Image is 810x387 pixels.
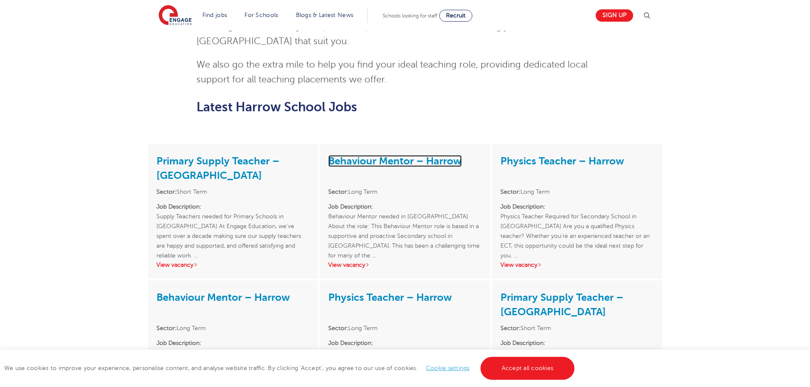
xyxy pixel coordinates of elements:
[328,187,481,197] li: Long Term
[500,203,545,210] strong: Job Description:
[159,5,192,26] img: Engage Education
[328,338,481,387] p: Physics Teacher Required for Secondary School in [GEOGRAPHIC_DATA] Are you a qualified Physics te...
[500,189,520,195] strong: Sector:
[4,365,577,371] span: We use cookies to improve your experience, personalise content, and analyse website traffic. By c...
[500,325,520,331] strong: Sector:
[596,9,633,22] a: Sign up
[296,12,354,18] a: Blogs & Latest News
[196,6,604,46] span: At Engage Education, we offer for all subjects, schools, and styles of teaching, meaning that wha...
[156,187,310,197] li: Short Term
[156,323,310,333] li: Long Term
[500,155,624,167] a: Physics Teacher – Harrow
[156,338,310,387] p: Behaviour Mentor needed in [GEOGRAPHIC_DATA] About the role: This Behaviour Mentor role is based ...
[426,365,470,371] a: Cookie settings
[500,262,542,268] a: View vacancy
[328,203,373,210] strong: Job Description:
[328,323,481,333] li: Long Term
[328,291,452,303] a: Physics Teacher – Harrow
[500,323,654,333] li: Short Term
[500,291,623,318] a: Primary Supply Teacher – [GEOGRAPHIC_DATA]
[156,340,201,346] strong: Job Description:
[156,262,198,268] a: View vacancy
[500,202,654,251] p: Physics Teacher Required for Secondary School in [GEOGRAPHIC_DATA] Are you a qualified Physics te...
[328,340,373,346] strong: Job Description:
[156,325,176,331] strong: Sector:
[500,340,545,346] strong: Job Description:
[328,202,481,251] p: Behaviour Mentor needed in [GEOGRAPHIC_DATA] About the role: This Behaviour Mentor role is based ...
[439,10,472,22] a: Recruit
[500,187,654,197] li: Long Term
[156,189,176,195] strong: Sector:
[196,100,614,114] h2: Latest Harrow School Jobs
[383,13,438,19] span: Schools looking for staff
[328,189,348,195] strong: Sector:
[244,12,278,18] a: For Schools
[328,262,370,268] a: View vacancy
[500,338,654,387] p: Supply Teachers needed for Primary Schools in [GEOGRAPHIC_DATA] At Engage Education, we’ve spent ...
[202,12,227,18] a: Find jobs
[196,59,588,85] span: We also go the extra mile to help you find your ideal teaching role, providing dedicated local su...
[156,202,310,251] p: Supply Teachers needed for Primary Schools in [GEOGRAPHIC_DATA] At Engage Education, we’ve spent ...
[446,12,466,19] span: Recruit
[156,203,201,210] strong: Job Description:
[328,155,462,167] a: Behaviour Mentor – Harrow
[156,291,290,303] a: Behaviour Mentor – Harrow
[328,325,348,331] strong: Sector:
[480,357,575,380] a: Accept all cookies
[156,155,279,181] a: Primary Supply Teacher – [GEOGRAPHIC_DATA]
